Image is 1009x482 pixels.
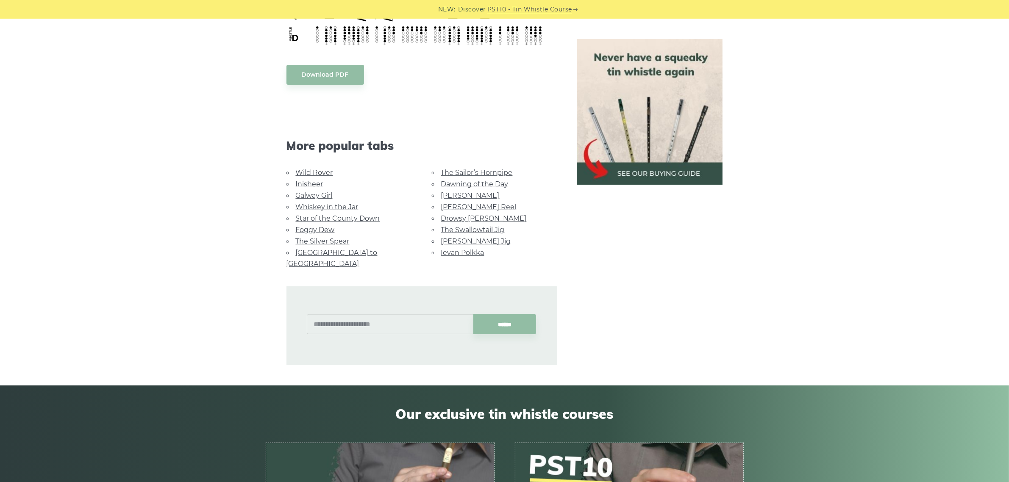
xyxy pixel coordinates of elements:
a: The Sailor’s Hornpipe [441,169,513,177]
a: [PERSON_NAME] Jig [441,237,511,245]
a: Star of the County Down [296,214,380,222]
a: Foggy Dew [296,226,335,234]
a: Dawning of the Day [441,180,509,188]
a: [PERSON_NAME] [441,191,500,199]
a: [PERSON_NAME] Reel [441,203,517,211]
a: The Silver Spear [296,237,350,245]
a: [GEOGRAPHIC_DATA] to [GEOGRAPHIC_DATA] [286,249,378,268]
a: Ievan Polkka [441,249,484,257]
a: The Swallowtail Jig [441,226,505,234]
a: Drowsy [PERSON_NAME] [441,214,527,222]
a: PST10 - Tin Whistle Course [487,5,572,14]
a: Download PDF [286,65,364,85]
span: NEW: [438,5,456,14]
img: tin whistle buying guide [577,39,723,185]
span: Our exclusive tin whistle courses [266,406,744,422]
a: Wild Rover [296,169,333,177]
a: Whiskey in the Jar [296,203,359,211]
span: More popular tabs [286,139,557,153]
a: Galway Girl [296,191,333,199]
span: Discover [458,5,486,14]
a: Inisheer [296,180,323,188]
